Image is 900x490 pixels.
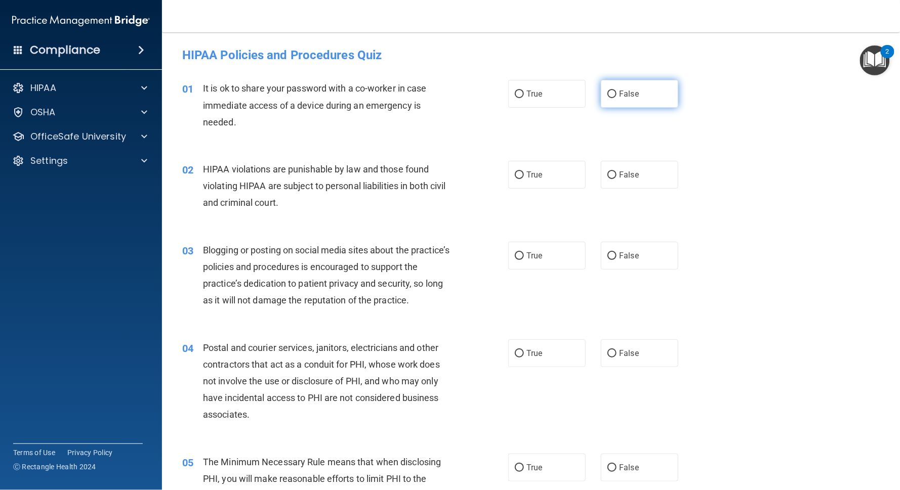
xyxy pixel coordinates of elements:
input: True [515,252,524,260]
input: False [607,171,617,179]
a: HIPAA [12,82,147,94]
span: 05 [182,457,193,469]
input: True [515,350,524,358]
input: False [607,91,617,98]
input: True [515,91,524,98]
span: True [526,348,542,358]
span: 03 [182,245,193,257]
span: False [619,463,639,472]
h4: Compliance [30,43,100,57]
p: HIPAA [30,82,56,94]
input: False [607,464,617,472]
p: OfficeSafe University [30,130,126,143]
span: True [526,170,542,180]
span: 04 [182,342,193,354]
input: True [515,464,524,472]
span: 02 [182,164,193,176]
span: 01 [182,83,193,95]
button: Open Resource Center, 2 new notifications [860,46,890,75]
p: OSHA [30,106,56,118]
span: False [619,251,639,260]
span: Ⓒ Rectangle Health 2024 [13,462,96,472]
span: True [526,251,542,260]
img: PMB logo [12,11,150,31]
input: True [515,171,524,179]
input: False [607,350,617,358]
a: Terms of Use [13,448,55,458]
div: 2 [886,52,889,65]
iframe: Drift Widget Chat Controller [849,427,888,465]
span: Blogging or posting on social media sites about the practice’s policies and procedures is encoura... [203,245,449,306]
span: False [619,170,639,180]
span: It is ok to share your password with a co-worker in case immediate access of a device during an e... [203,83,427,127]
span: True [526,89,542,99]
span: Postal and courier services, janitors, electricians and other contractors that act as a conduit f... [203,342,440,420]
a: Privacy Policy [67,448,113,458]
span: False [619,89,639,99]
a: OSHA [12,106,147,118]
input: False [607,252,617,260]
a: OfficeSafe University [12,130,147,143]
span: False [619,348,639,358]
h4: HIPAA Policies and Procedures Quiz [182,49,880,62]
span: True [526,463,542,472]
p: Settings [30,155,68,167]
span: HIPAA violations are punishable by law and those found violating HIPAA are subject to personal li... [203,164,446,208]
a: Settings [12,155,147,167]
